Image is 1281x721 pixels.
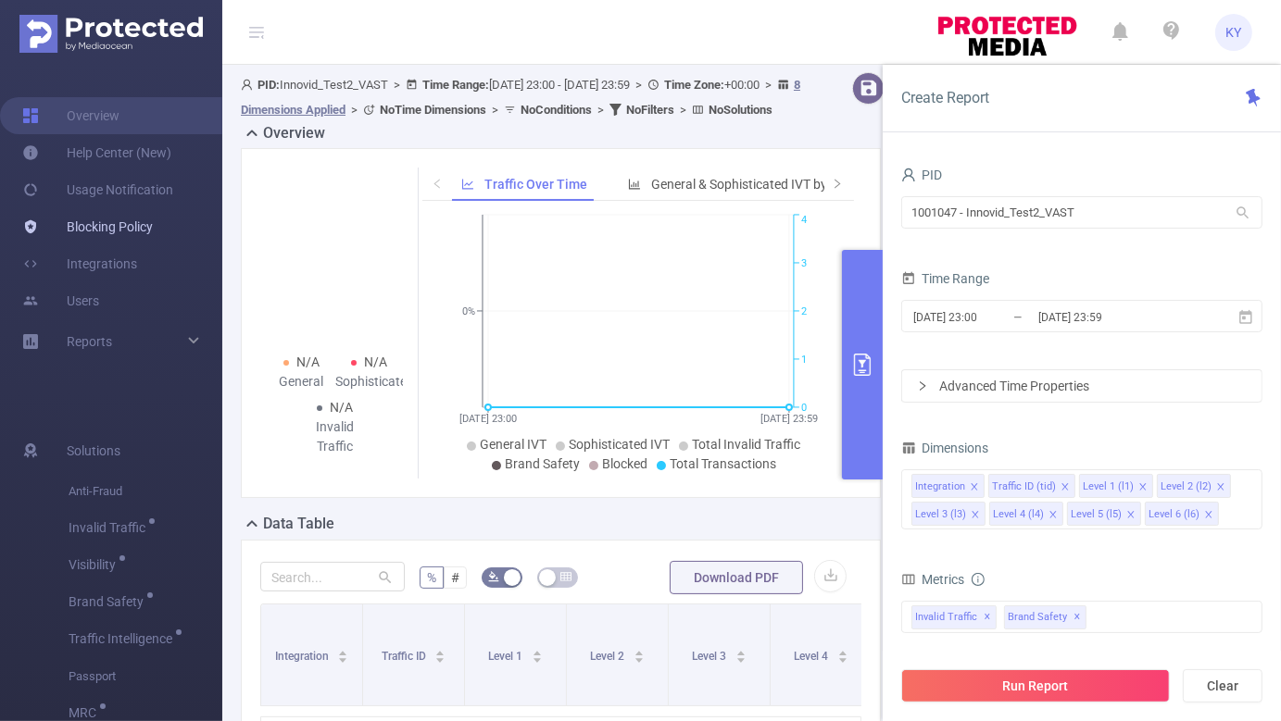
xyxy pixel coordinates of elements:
span: Brand Safety [1004,605,1086,629]
i: icon: close [1061,482,1070,493]
div: Invalid Traffic [302,417,370,456]
li: Level 4 (l4) [989,502,1063,526]
h2: Overview [263,122,325,144]
button: Run Report [901,669,1170,702]
span: Time Range [901,271,989,286]
b: No Solutions [709,103,772,117]
span: Anti-Fraud [69,473,222,510]
li: Level 1 (l1) [1079,474,1153,498]
li: Level 3 (l3) [911,502,986,526]
tspan: 0 [801,402,807,414]
b: Time Zone: [664,78,724,92]
li: Level 6 (l6) [1145,502,1219,526]
a: Overview [22,97,119,134]
tspan: 2 [801,305,807,317]
i: icon: close [970,482,979,493]
button: Clear [1183,669,1262,702]
i: icon: close [1216,482,1225,493]
span: PID [901,168,942,182]
tspan: 4 [801,215,807,227]
tspan: [DATE] 23:59 [760,413,818,425]
span: Reports [67,334,112,349]
span: KY [1226,14,1242,51]
span: Level 1 [488,650,525,663]
i: icon: caret-up [435,648,446,653]
span: Level 2 [590,650,627,663]
i: icon: table [560,571,571,582]
div: Sort [532,648,543,659]
span: Sophisticated IVT [569,437,670,452]
span: Integration [275,650,332,663]
span: Create Report [901,89,989,106]
i: icon: user [241,79,257,91]
i: icon: caret-up [837,648,848,653]
i: icon: bg-colors [488,571,499,582]
div: icon: rightAdvanced Time Properties [902,370,1262,402]
a: Usage Notification [22,171,173,208]
i: icon: user [901,168,916,182]
span: General & Sophisticated IVT by Category [651,177,883,192]
i: icon: close [1204,510,1213,521]
span: % [427,570,436,585]
input: End date [1036,305,1187,329]
span: Brand Safety [505,456,580,471]
div: Level 5 (l5) [1071,503,1122,527]
span: Solutions [67,432,120,469]
i: icon: right [917,380,928,392]
b: Time Range: [422,78,489,92]
div: Level 3 (l3) [915,503,966,527]
b: No Conditions [521,103,592,117]
button: Download PDF [670,561,803,594]
i: icon: close [971,510,980,521]
span: N/A [364,354,387,369]
span: # [451,570,459,585]
div: Sort [337,648,348,659]
span: Traffic Over Time [484,177,587,192]
li: Integration [911,474,985,498]
i: icon: caret-down [532,655,542,661]
i: icon: right [832,178,843,189]
tspan: [DATE] 23:00 [459,413,517,425]
img: Protected Media [19,15,203,53]
span: Innovid_Test2_VAST [DATE] 23:00 - [DATE] 23:59 +00:00 [241,78,800,117]
tspan: 1 [801,354,807,366]
tspan: 0% [462,305,475,317]
span: Metrics [901,572,964,587]
i: icon: caret-up [735,648,746,653]
div: Sort [634,648,645,659]
div: Sort [837,648,848,659]
b: No Time Dimensions [380,103,486,117]
div: Level 1 (l1) [1083,475,1134,499]
i: icon: caret-up [532,648,542,653]
div: Level 4 (l4) [993,503,1044,527]
span: > [760,78,777,92]
span: > [592,103,609,117]
div: Sophisticated [335,372,403,392]
span: Total Invalid Traffic [692,437,800,452]
span: Invalid Traffic [69,521,152,534]
span: Brand Safety [69,595,150,608]
i: icon: caret-down [338,655,348,661]
span: Visibility [69,558,122,571]
i: icon: caret-down [634,655,644,661]
a: Users [22,282,99,319]
i: icon: caret-up [338,648,348,653]
div: Level 2 (l2) [1161,475,1212,499]
span: Level 3 [692,650,729,663]
a: Reports [67,323,112,360]
span: > [345,103,363,117]
div: Traffic ID (tid) [992,475,1056,499]
h2: Data Table [263,513,334,535]
li: Level 5 (l5) [1067,502,1141,526]
div: Sort [735,648,747,659]
span: General IVT [480,437,546,452]
i: icon: caret-down [735,655,746,661]
i: icon: close [1126,510,1136,521]
span: Passport [69,658,222,695]
a: Help Center (New) [22,134,171,171]
i: icon: caret-up [634,648,644,653]
i: icon: bar-chart [628,178,641,191]
li: Level 2 (l2) [1157,474,1231,498]
li: Traffic ID (tid) [988,474,1075,498]
i: icon: line-chart [461,178,474,191]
